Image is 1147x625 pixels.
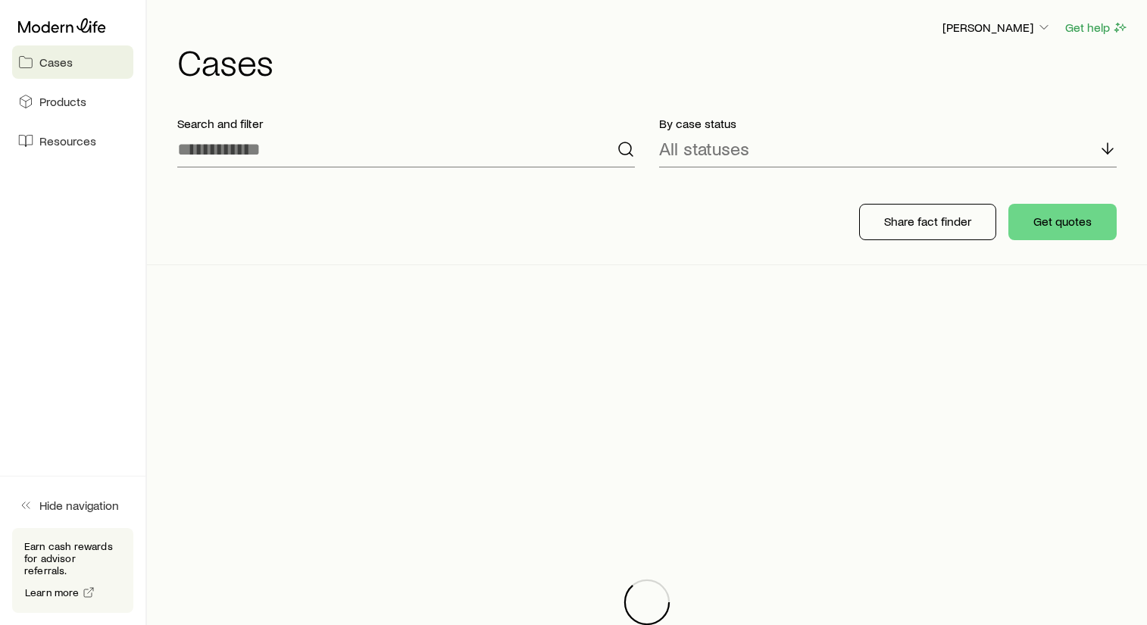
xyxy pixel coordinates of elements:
p: Earn cash rewards for advisor referrals. [24,540,121,577]
a: Products [12,85,133,118]
span: Cases [39,55,73,70]
p: Search and filter [177,116,635,131]
a: Resources [12,124,133,158]
p: All statuses [659,138,749,159]
p: Share fact finder [884,214,971,229]
p: By case status [659,116,1117,131]
span: Learn more [25,587,80,598]
button: Hide navigation [12,489,133,522]
button: Share fact finder [859,204,996,240]
button: [PERSON_NAME] [942,19,1052,37]
span: Resources [39,133,96,148]
span: Hide navigation [39,498,119,513]
button: Get help [1064,19,1129,36]
h1: Cases [177,43,1129,80]
button: Get quotes [1008,204,1117,240]
span: Products [39,94,86,109]
p: [PERSON_NAME] [942,20,1052,35]
a: Cases [12,45,133,79]
div: Earn cash rewards for advisor referrals.Learn more [12,528,133,613]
